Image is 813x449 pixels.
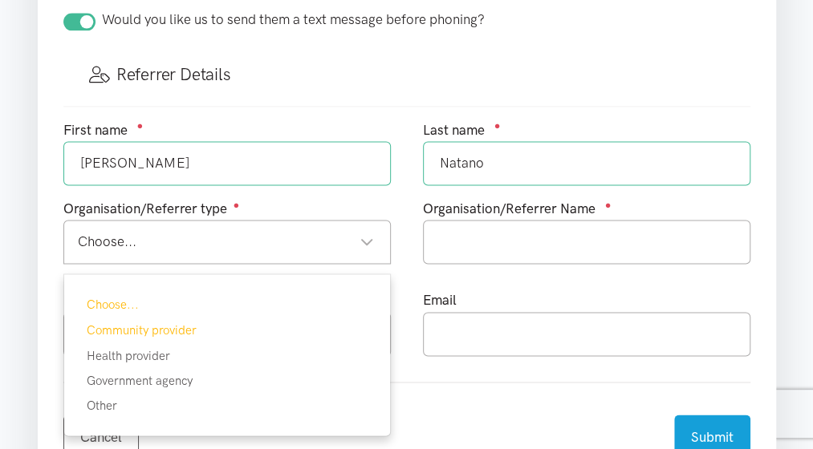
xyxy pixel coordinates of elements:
sup: ● [234,199,240,211]
sup: ● [605,199,612,211]
label: Email [423,289,457,311]
div: Other [64,395,390,415]
label: Last name [423,119,485,141]
div: Organisation/Referrer type [63,198,391,220]
div: Choose... [64,295,390,314]
div: Choose... [78,231,374,253]
div: Government agency [64,370,390,390]
div: Health provider [64,346,390,365]
label: First name [63,119,128,141]
h3: Referrer Details [89,63,725,86]
div: Community provider [64,321,390,340]
sup: ● [137,119,144,131]
sup: ● [494,119,501,131]
span: Would you like us to send them a text message before phoning? [102,11,485,27]
label: Organisation/Referrer Name [423,198,596,220]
